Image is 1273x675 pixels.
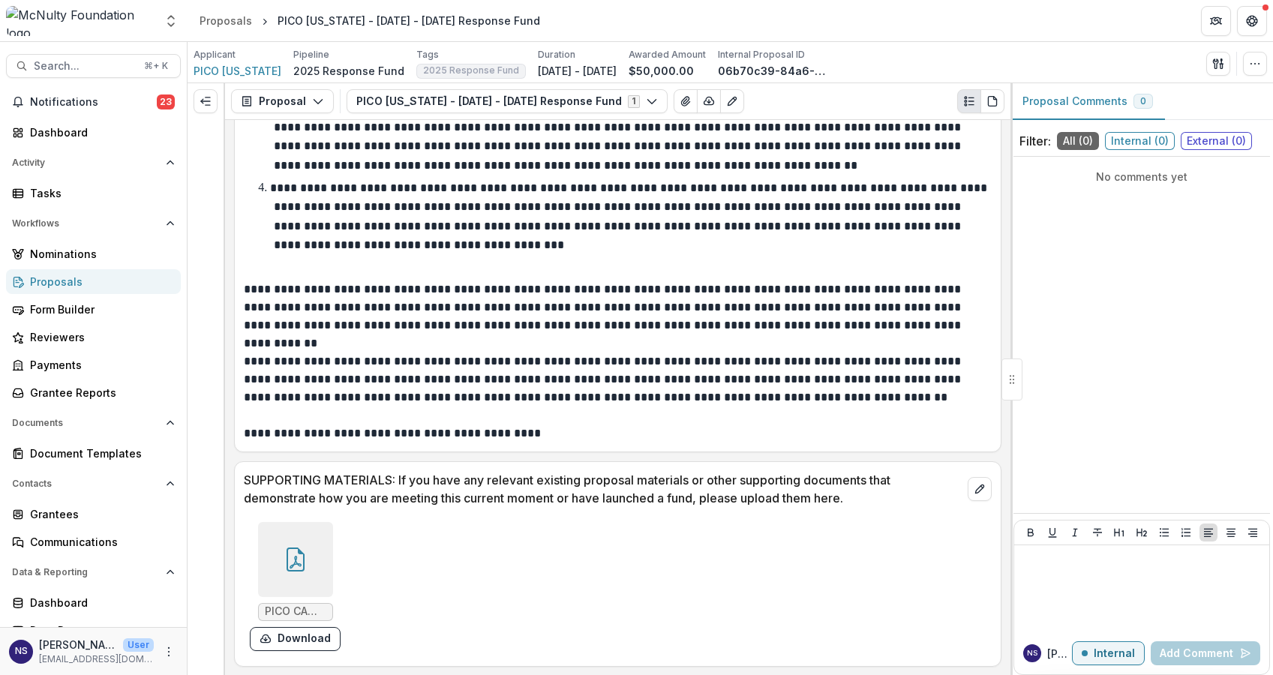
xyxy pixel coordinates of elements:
button: Search... [6,54,181,78]
p: Internal Proposal ID [718,48,805,61]
button: Notifications23 [6,90,181,114]
p: [PERSON_NAME] [39,637,117,652]
button: Italicize [1066,523,1084,541]
span: Internal ( 0 ) [1105,132,1175,150]
a: Grantees [6,502,181,526]
button: PDF view [980,89,1004,113]
nav: breadcrumb [194,10,546,31]
button: download-form-response [250,627,341,651]
button: Add Comment [1151,641,1260,665]
p: Filter: [1019,132,1051,150]
p: Awarded Amount [629,48,706,61]
p: SUPPORTING MATERIALS: If you have any relevant existing proposal materials or other supporting do... [244,471,962,507]
button: Open Data & Reporting [6,560,181,584]
p: $50,000.00 [629,63,694,79]
div: Nina Sawhney [15,646,28,656]
button: Heading 2 [1133,523,1151,541]
span: Activity [12,157,160,168]
div: Grantee Reports [30,385,169,400]
div: Data Report [30,622,169,638]
span: Documents [12,418,160,428]
button: Open Documents [6,411,181,435]
button: More [160,643,178,661]
p: No comments yet [1019,169,1264,184]
p: Applicant [194,48,236,61]
button: Internal [1072,641,1145,665]
span: PICO CA Emergency Response (1).pdf [265,605,326,618]
img: McNulty Foundation logo [6,6,155,36]
button: Align Left [1199,523,1217,541]
button: Align Right [1244,523,1262,541]
button: Bold [1022,523,1040,541]
p: [DATE] - [DATE] [538,63,617,79]
button: Bullet List [1155,523,1173,541]
p: [EMAIL_ADDRESS][DOMAIN_NAME] [39,652,154,666]
p: 06b70c39-84a6-4af8-a37b-ba2e6e9efd13 [718,63,830,79]
button: Open Workflows [6,211,181,235]
a: Data Report [6,618,181,643]
p: [PERSON_NAME] [1047,646,1072,661]
a: Form Builder [6,297,181,322]
div: Reviewers [30,329,169,345]
div: Payments [30,357,169,373]
p: Pipeline [293,48,329,61]
div: Document Templates [30,445,169,461]
div: Grantees [30,506,169,522]
button: Strike [1088,523,1106,541]
span: Search... [34,60,135,73]
div: Dashboard [30,124,169,140]
span: Workflows [12,218,160,229]
div: Communications [30,534,169,550]
button: Get Help [1237,6,1267,36]
span: Notifications [30,96,157,109]
button: Heading 1 [1110,523,1128,541]
span: Data & Reporting [12,567,160,577]
button: Proposal [231,89,334,113]
span: 0 [1140,96,1146,106]
p: Duration [538,48,575,61]
span: Contacts [12,478,160,489]
p: Tags [416,48,439,61]
button: Expand left [194,89,218,113]
div: ⌘ + K [141,58,171,74]
p: User [123,638,154,652]
span: All ( 0 ) [1057,132,1099,150]
a: Tasks [6,181,181,205]
a: Nominations [6,241,181,266]
div: Nominations [30,246,169,262]
button: Open Activity [6,151,181,175]
a: Payments [6,352,181,377]
span: External ( 0 ) [1181,132,1252,150]
div: Proposals [200,13,252,28]
div: Tasks [30,185,169,201]
div: PICO CA Emergency Response (1).pdfdownload-form-response [250,522,341,651]
a: Dashboard [6,120,181,145]
div: Form Builder [30,301,169,317]
button: Open Contacts [6,472,181,496]
span: 2025 Response Fund [423,65,519,76]
a: Proposals [6,269,181,294]
button: PICO [US_STATE] - [DATE] - [DATE] Response Fund1 [347,89,668,113]
a: Grantee Reports [6,380,181,405]
button: Ordered List [1177,523,1195,541]
button: Partners [1201,6,1231,36]
button: Underline [1043,523,1061,541]
button: Proposal Comments [1010,83,1165,120]
a: Communications [6,529,181,554]
a: Dashboard [6,590,181,615]
a: Reviewers [6,325,181,349]
button: View Attached Files [674,89,698,113]
div: Nina Sawhney [1027,649,1037,657]
button: Plaintext view [957,89,981,113]
button: Open entity switcher [161,6,182,36]
div: Proposals [30,274,169,289]
p: 2025 Response Fund [293,63,404,79]
span: 23 [157,94,175,109]
a: Document Templates [6,441,181,466]
a: Proposals [194,10,258,31]
div: PICO [US_STATE] - [DATE] - [DATE] Response Fund [278,13,540,28]
button: edit [968,477,992,501]
button: Align Center [1222,523,1240,541]
a: PICO [US_STATE] [194,63,281,79]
